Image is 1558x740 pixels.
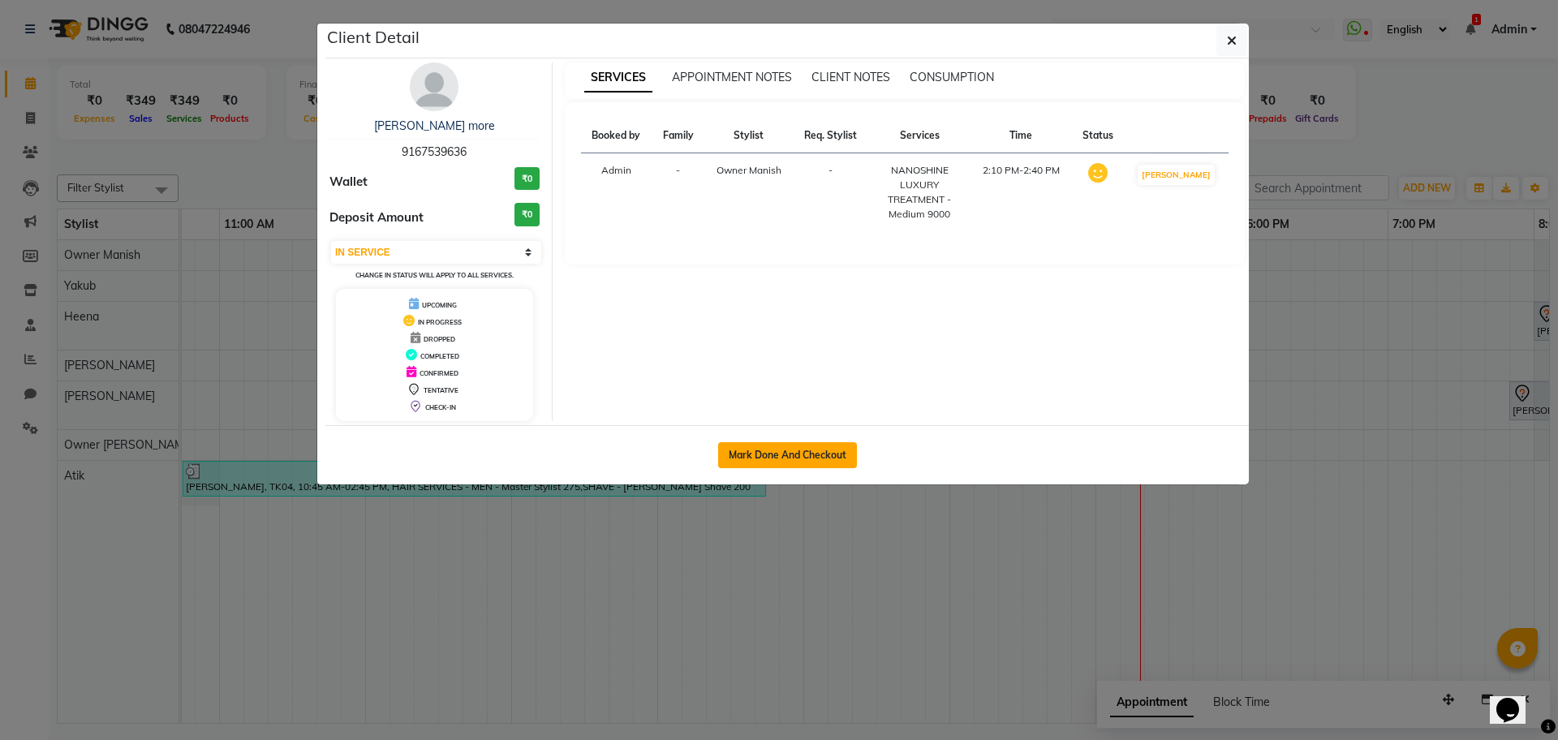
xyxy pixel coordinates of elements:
span: APPOINTMENT NOTES [672,70,792,84]
span: DROPPED [424,335,455,343]
div: NANOSHINE LUXURY TREATMENT - Medium 9000 [878,163,961,222]
span: IN PROGRESS [418,318,462,326]
iframe: chat widget [1490,675,1542,724]
h5: Client Detail [327,25,420,49]
h3: ₹0 [514,167,540,191]
small: Change in status will apply to all services. [355,271,514,279]
td: Admin [581,153,652,232]
a: [PERSON_NAME] more [374,118,495,133]
span: CHECK-IN [425,403,456,411]
button: [PERSON_NAME] [1138,165,1215,185]
td: - [652,153,704,232]
h3: ₹0 [514,203,540,226]
td: 2:10 PM-2:40 PM [971,153,1072,232]
th: Time [971,118,1072,153]
th: Req. Stylist [793,118,868,153]
span: UPCOMING [422,301,457,309]
span: TENTATIVE [424,386,458,394]
th: Booked by [581,118,652,153]
th: Status [1071,118,1124,153]
th: Stylist [704,118,793,153]
button: Mark Done And Checkout [718,442,857,468]
span: CONFIRMED [420,369,458,377]
span: 9167539636 [402,144,467,159]
span: CLIENT NOTES [811,70,890,84]
img: avatar [410,62,458,111]
span: Owner Manish [717,164,781,176]
td: - [793,153,868,232]
span: Deposit Amount [329,209,424,227]
span: CONSUMPTION [910,70,994,84]
span: SERVICES [584,63,652,92]
th: Family [652,118,704,153]
span: COMPLETED [420,352,459,360]
span: Wallet [329,173,368,191]
th: Services [868,118,971,153]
